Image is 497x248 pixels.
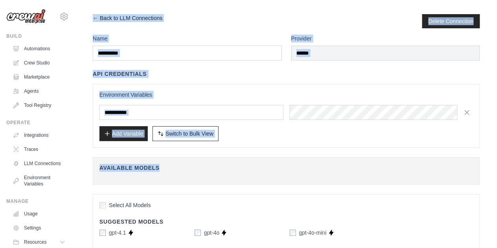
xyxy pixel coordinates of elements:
input: gpt-4o [194,230,201,236]
label: gpt-4o [204,229,220,237]
a: Automations [9,42,69,55]
div: Build [6,33,69,39]
h4: Available Models [99,164,473,172]
a: Traces [9,143,69,156]
a: Integrations [9,129,69,141]
a: Agents [9,85,69,97]
a: Settings [9,222,69,234]
div: Manage [6,198,69,204]
button: Switch to Bulk View [152,126,218,141]
label: gpt-4.1 [109,229,126,237]
div: Operate [6,119,69,126]
span: Select All Models [109,201,151,209]
input: gpt-4.1 [99,230,106,236]
span: Switch to Bulk View [165,130,213,138]
input: Select All Models [99,202,106,208]
button: Add Variable [99,126,148,141]
a: Environment Variables [9,171,69,190]
input: gpt-4o-mini [290,230,296,236]
a: ← Back to LLM Connections [93,14,162,28]
a: Usage [9,208,69,220]
label: Name [93,35,282,42]
h3: Environment Variables [99,91,473,99]
span: Resources [24,239,46,245]
a: Marketplace [9,71,69,83]
h4: Suggested Models [99,218,473,226]
label: Provider [291,35,480,42]
a: Crew Studio [9,57,69,69]
a: LLM Connections [9,157,69,170]
label: gpt-4o-mini [299,229,326,237]
h4: API Credentials [93,70,147,78]
a: Tool Registry [9,99,69,112]
button: Delete Connection [428,17,473,25]
img: Logo [6,9,46,24]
